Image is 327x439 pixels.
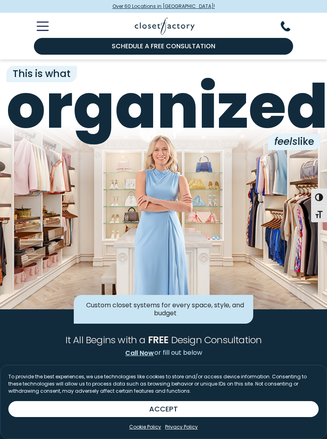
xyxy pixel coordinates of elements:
a: Privacy Policy [165,423,198,431]
button: Toggle Font size [311,206,327,222]
span: FREE [148,333,169,346]
a: Schedule a Free Consultation [34,38,293,55]
div: Custom closet systems for every space, style, and budget [74,295,253,324]
p: To provide the best experiences, we use technologies like cookies to store and/or access device i... [8,373,319,395]
i: feels [274,134,297,148]
button: Toggle Mobile Menu [27,22,49,31]
span: organized [6,76,321,137]
span: like [268,134,321,150]
span: It All Begins with a [65,333,146,346]
button: Toggle High Contrast [311,189,327,206]
button: Phone Number [281,21,300,32]
span: Over 60 Locations in [GEOGRAPHIC_DATA]! [112,3,215,10]
a: Cookie Policy [129,423,161,431]
a: Call Now [125,348,154,358]
img: Closet Factory Logo [135,18,195,35]
span: Design Consultation [171,333,262,346]
button: ACCEPT [8,401,319,417]
p: or fill out below [8,348,319,358]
